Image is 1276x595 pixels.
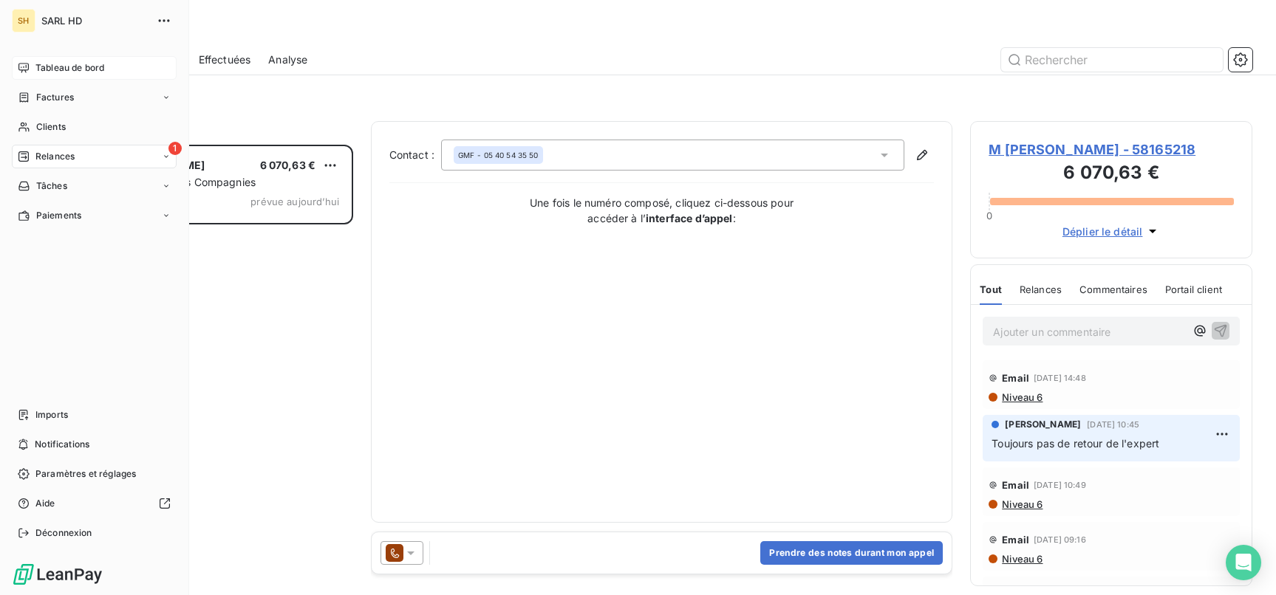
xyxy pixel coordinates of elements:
[12,492,177,515] a: Aide
[1087,420,1139,429] span: [DATE] 10:45
[36,209,81,222] span: Paiements
[458,150,539,160] div: - 05 40 54 35 50
[389,148,441,162] label: Contact :
[260,159,316,171] span: 6 070,63 €
[168,142,182,155] span: 1
[1062,224,1143,239] span: Déplier le détail
[514,195,810,226] p: Une fois le numéro composé, cliquez ci-dessous pour accéder à l’ :
[36,91,74,104] span: Factures
[199,52,251,67] span: Effectuées
[36,179,67,193] span: Tâches
[1002,479,1029,491] span: Email
[1034,481,1086,489] span: [DATE] 10:49
[12,9,35,32] div: SH
[1020,283,1062,295] span: Relances
[992,437,1159,450] span: Toujours pas de retour de l'expert
[35,467,136,481] span: Paramètres et réglages
[980,283,1002,295] span: Tout
[458,150,474,160] span: GMF
[1165,283,1222,295] span: Portail client
[250,196,339,207] span: prévue aujourd’hui
[760,541,943,565] button: Prendre des notes durant mon appel
[1000,391,1043,403] span: Niveau 6
[1034,535,1086,544] span: [DATE] 09:16
[986,210,992,221] span: 0
[1005,418,1081,431] span: [PERSON_NAME]
[989,140,1234,159] span: M [PERSON_NAME] - 58165218
[1001,48,1223,72] input: Rechercher
[646,212,733,224] strong: interface d’appel
[35,150,75,163] span: Relances
[989,159,1234,189] h3: 6 070,63 €
[1079,283,1147,295] span: Commentaires
[268,52,307,67] span: Analyse
[35,526,92,540] span: Déconnexion
[35,61,104,75] span: Tableau de bord
[12,563,103,586] img: Logo LeanPay
[35,497,55,510] span: Aide
[1002,372,1029,384] span: Email
[1000,498,1043,510] span: Niveau 6
[35,438,89,451] span: Notifications
[35,408,68,422] span: Imports
[1058,223,1165,240] button: Déplier le détail
[1002,534,1029,546] span: Email
[1226,545,1261,580] div: Open Intercom Messenger
[41,15,148,27] span: SARL HD
[36,120,66,134] span: Clients
[1000,553,1043,565] span: Niveau 6
[1034,374,1086,382] span: [DATE] 14:48
[71,145,353,595] div: grid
